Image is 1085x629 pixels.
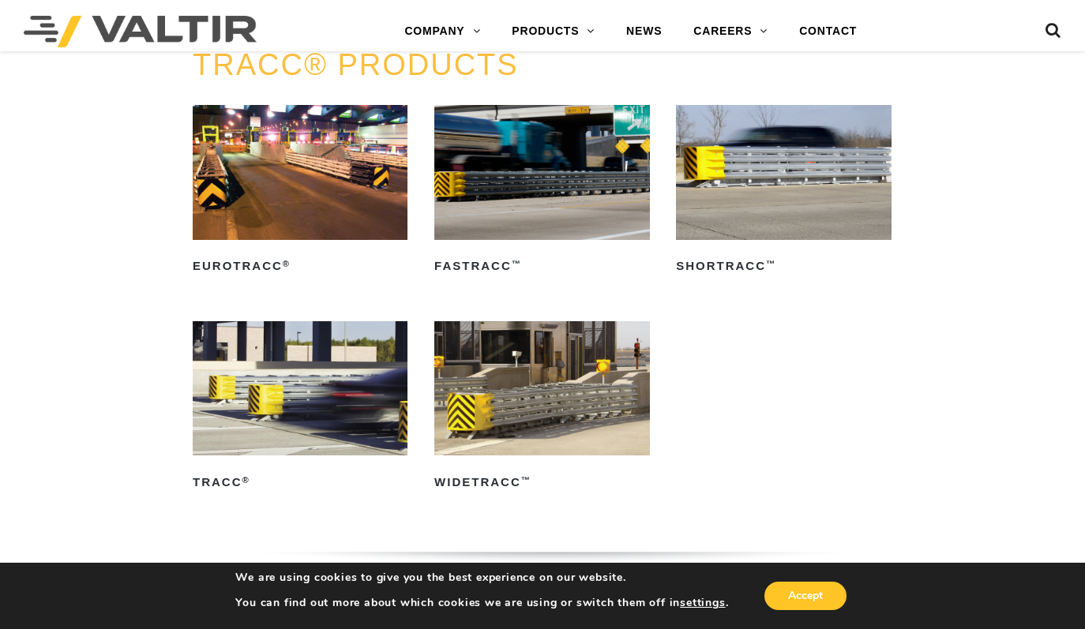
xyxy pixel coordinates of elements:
a: FasTRACC™ [434,105,649,279]
h2: FasTRACC [434,254,649,279]
a: COMPANY [389,16,496,47]
a: EuroTRACC® [193,105,407,279]
img: Valtir [24,16,257,47]
a: TRACC® PRODUCTS [193,48,519,81]
a: NEWS [610,16,678,47]
h2: ShorTRACC [676,254,891,279]
sup: ™ [521,475,531,485]
sup: ™ [766,259,776,268]
a: ShorTRACC™ [676,105,891,279]
h2: WideTRACC [434,470,649,495]
a: CAREERS [678,16,783,47]
a: PRODUCTS [496,16,610,47]
h2: TRACC [193,470,407,495]
button: settings [680,596,725,610]
a: WideTRACC™ [434,321,649,495]
a: TRACC® [193,321,407,495]
a: CONTACT [783,16,873,47]
sup: ™ [512,259,522,268]
sup: ® [283,259,291,268]
sup: ® [242,475,250,485]
p: You can find out more about which cookies we are using or switch them off in . [235,596,728,610]
button: Accept [764,582,847,610]
p: We are using cookies to give you the best experience on our website. [235,571,728,585]
h2: EuroTRACC [193,254,407,279]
